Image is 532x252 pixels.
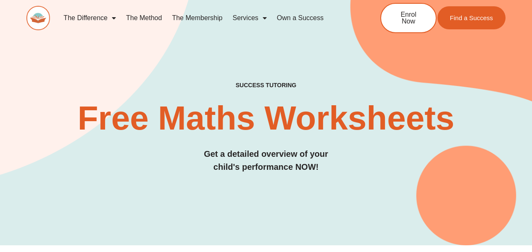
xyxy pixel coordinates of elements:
[227,8,271,28] a: Services
[58,8,121,28] a: The Difference
[380,3,437,33] a: Enrol Now
[437,6,506,29] a: Find a Success
[26,101,505,135] h2: Free Maths Worksheets​
[167,8,227,28] a: The Membership
[26,82,505,89] h4: SUCCESS TUTORING​
[272,8,329,28] a: Own a Success
[121,8,167,28] a: The Method
[58,8,353,28] nav: Menu
[26,148,505,174] h3: Get a detailed overview of your child's performance NOW!
[394,11,423,25] span: Enrol Now
[450,15,493,21] span: Find a Success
